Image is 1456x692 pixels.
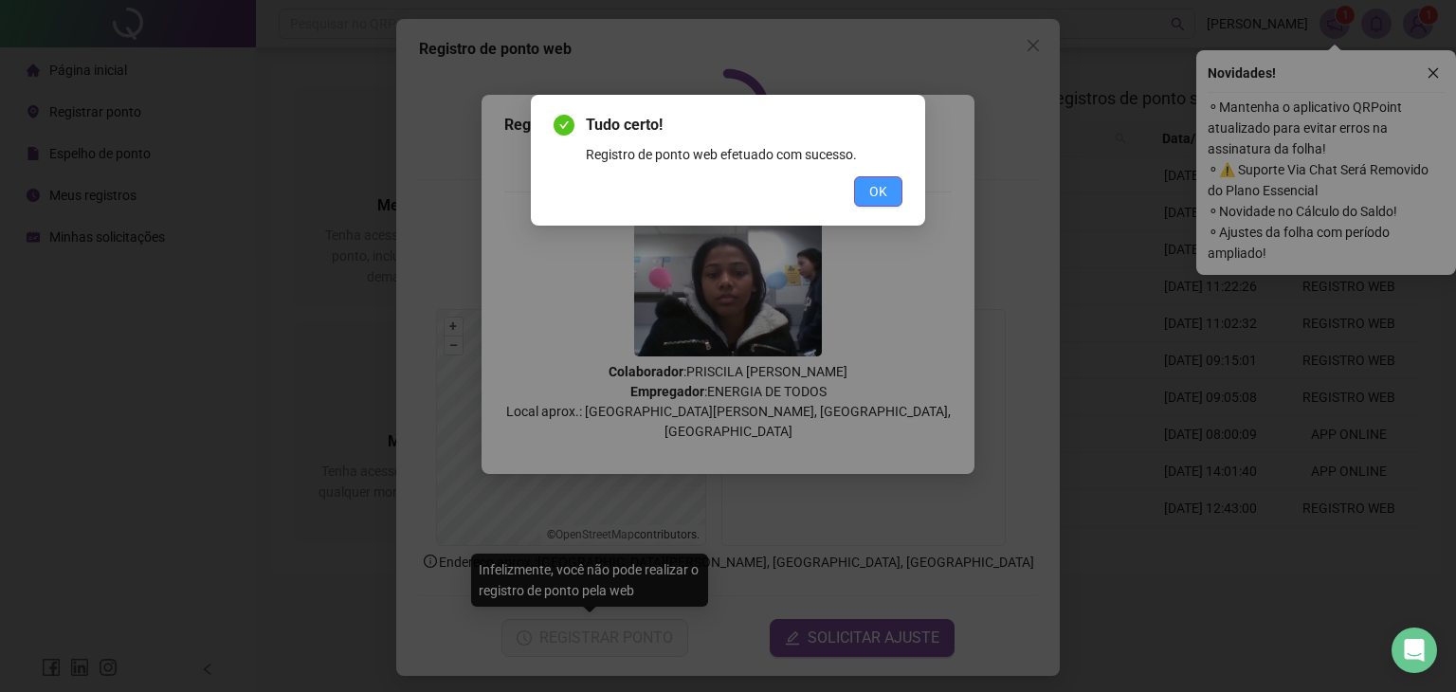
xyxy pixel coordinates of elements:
div: Registro de ponto web efetuado com sucesso. [586,144,902,165]
span: OK [869,181,887,202]
span: check-circle [554,115,574,136]
span: Tudo certo! [586,114,902,137]
button: OK [854,176,902,207]
div: Open Intercom Messenger [1392,628,1437,673]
